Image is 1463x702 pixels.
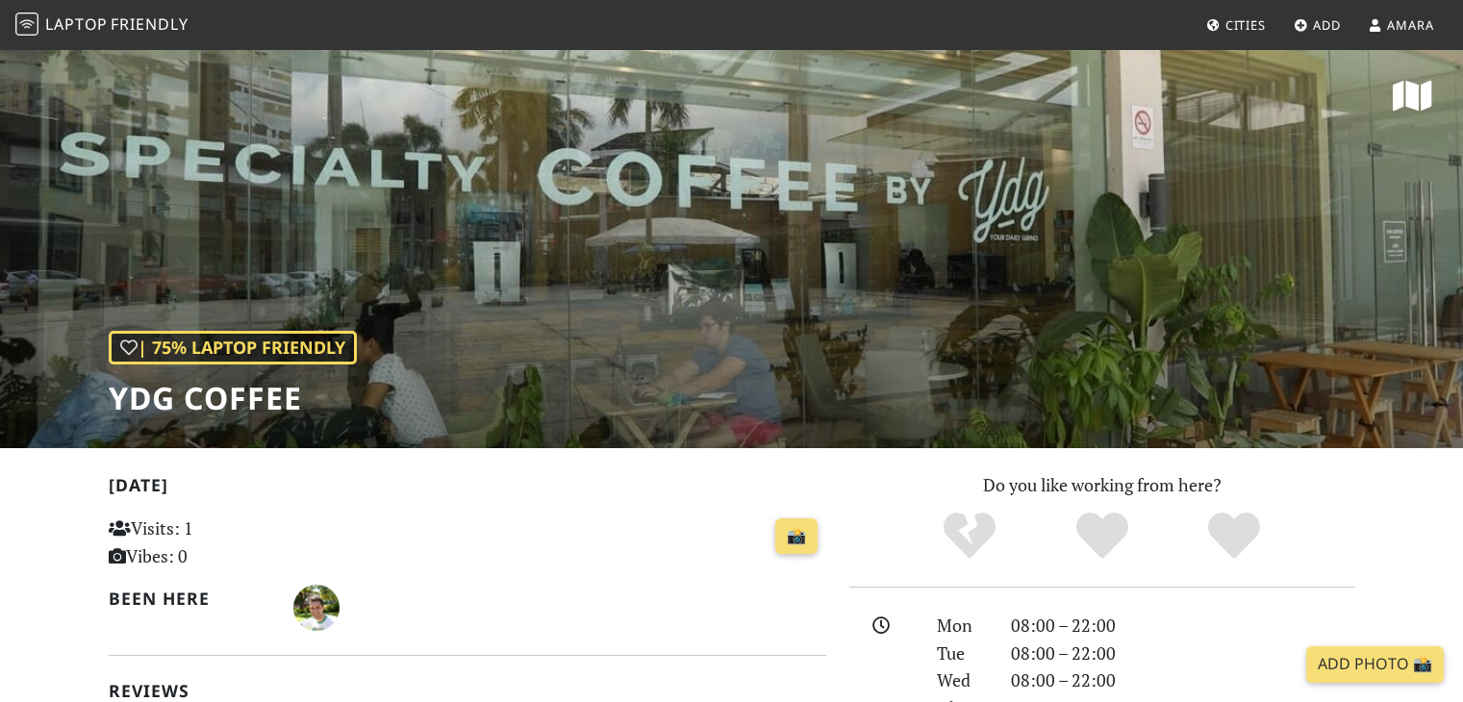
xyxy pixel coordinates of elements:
[1036,510,1169,563] div: Yes
[1168,510,1300,563] div: Definitely!
[999,639,1367,667] div: 08:00 – 22:00
[45,13,108,35] span: Laptop
[293,585,340,631] img: 4135-andre.jpg
[1313,16,1341,34] span: Add
[293,594,340,617] span: Andre Rubin
[15,13,38,36] img: LaptopFriendly
[999,666,1367,694] div: 08:00 – 22:00
[925,666,998,694] div: Wed
[111,13,188,35] span: Friendly
[999,612,1367,639] div: 08:00 – 22:00
[1306,646,1444,683] a: Add Photo 📸
[1360,8,1441,42] a: Amara
[1387,16,1434,34] span: Amara
[109,589,271,609] h2: Been here
[1198,8,1274,42] a: Cities
[109,331,357,364] div: | 75% Laptop Friendly
[925,639,998,667] div: Tue
[109,380,357,416] h1: YDG Coffee
[903,510,1036,563] div: No
[775,518,818,555] a: 📸
[849,471,1355,499] p: Do you like working from here?
[925,612,998,639] div: Mon
[15,9,189,42] a: LaptopFriendly LaptopFriendly
[109,514,333,570] p: Visits: 1 Vibes: 0
[1286,8,1349,42] a: Add
[1225,16,1266,34] span: Cities
[109,475,826,503] h2: [DATE]
[109,681,826,701] h2: Reviews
